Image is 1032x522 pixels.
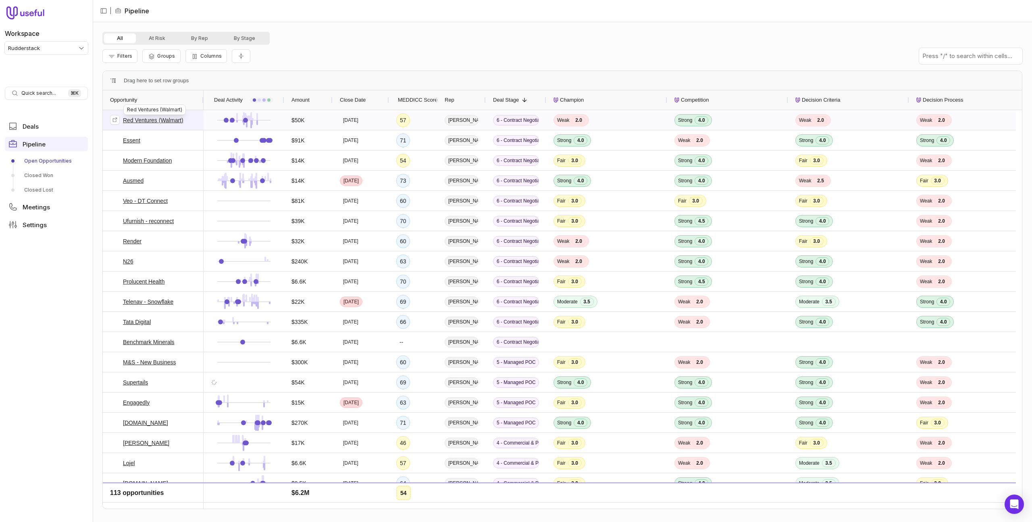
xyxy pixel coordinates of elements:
span: [PERSON_NAME] [445,337,479,347]
span: Weak [557,238,569,244]
div: 46 [396,436,410,450]
div: 70 [396,275,410,288]
span: 4 - Commercial & Product Validation [493,438,539,448]
span: 2.0 [572,257,585,265]
div: Decision Criteria [795,90,902,110]
span: 2.0 [934,399,948,407]
time: [DATE] [343,218,358,224]
a: Essent [123,136,140,145]
span: Fair [678,198,687,204]
span: Strong [799,379,813,386]
span: 2.0 [934,157,948,165]
span: Moderate [799,299,820,305]
span: 6 - Contract Negotiation [493,155,539,166]
time: [DATE] [343,198,358,204]
time: [DATE] [343,137,358,144]
span: Fair [557,399,566,406]
div: 63 [396,396,410,409]
span: 2.0 [934,257,948,265]
span: Decision Criteria [802,95,840,105]
span: Champion [560,95,584,105]
span: Strong [678,238,692,244]
div: Champion [553,90,660,110]
div: 69 [396,376,410,389]
span: Strong [678,218,692,224]
span: Weak [920,198,932,204]
span: 5 - Managed POC [493,418,539,428]
span: 4.0 [695,157,708,165]
span: Weak [678,460,690,466]
button: By Rep [178,33,221,43]
div: Open Intercom Messenger [1005,495,1024,514]
a: [DOMAIN_NAME] [123,418,168,428]
span: Strong [557,420,571,426]
span: [PERSON_NAME] [445,357,479,367]
div: 57 [396,113,410,127]
span: Fair [799,440,807,446]
span: 3.0 [568,439,582,447]
span: [PERSON_NAME] [445,478,479,489]
span: 4.0 [695,257,708,265]
li: Pipeline [115,6,149,16]
span: [PERSON_NAME] [445,216,479,226]
span: 6 - Contract Negotiation [493,115,539,125]
span: $91K [291,136,305,145]
span: Strong [799,218,813,224]
span: Strong [557,137,571,144]
span: 3.0 [931,419,945,427]
span: 6 - Contract Negotiation [493,175,539,186]
time: [DATE] [343,117,358,123]
span: 2.0 [934,278,948,286]
span: $15K [291,398,305,407]
a: Benchmark Minerals [123,337,175,347]
span: MEDDICC Score [398,95,437,105]
span: 3.0 [931,177,945,185]
a: Deals [5,119,88,134]
span: Strong [799,258,813,265]
span: 3.5 [580,298,594,306]
a: Red Ventures (Walmart) [123,115,183,125]
span: Groups [157,53,175,59]
span: $50K [291,115,305,125]
time: [DATE] [343,339,358,345]
span: Strong [920,319,934,325]
span: $14K [291,156,305,165]
a: Pipeline [5,137,88,151]
button: By Stage [221,33,268,43]
span: Moderate [799,460,820,466]
span: [PERSON_NAME] [445,175,479,186]
span: [PERSON_NAME] [445,418,479,428]
span: 2.5 [814,177,827,185]
span: 2.0 [934,237,948,245]
span: 2.0 [934,217,948,225]
span: Fair [799,157,807,164]
div: 73 [396,174,410,188]
a: Closed Lost [5,184,88,196]
a: M&S - New Business [123,357,176,367]
span: Strong [678,420,692,426]
a: [PERSON_NAME] [123,438,169,448]
span: Moderate [557,299,578,305]
span: Weak [678,359,690,365]
span: Competition [681,95,709,105]
span: Weak [920,117,932,123]
span: 4 - Commercial & Product Validation [493,458,539,468]
a: Telenav - Snowflake [123,297,173,307]
span: Weak [920,440,932,446]
span: $270K [291,418,308,428]
button: Columns [185,49,227,63]
div: 71 [396,416,410,430]
span: Weak [920,359,932,365]
span: 4.0 [816,399,829,407]
span: Fair [557,157,566,164]
span: 3.5 [822,459,836,467]
span: Amount [291,95,310,105]
span: 4.0 [695,116,708,124]
span: 3.0 [810,157,824,165]
span: Rep [445,95,454,105]
time: [DATE] [343,359,358,365]
span: 4.0 [936,298,950,306]
div: 60 [396,234,410,248]
span: Fair [557,460,566,466]
span: 4.0 [816,358,829,366]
